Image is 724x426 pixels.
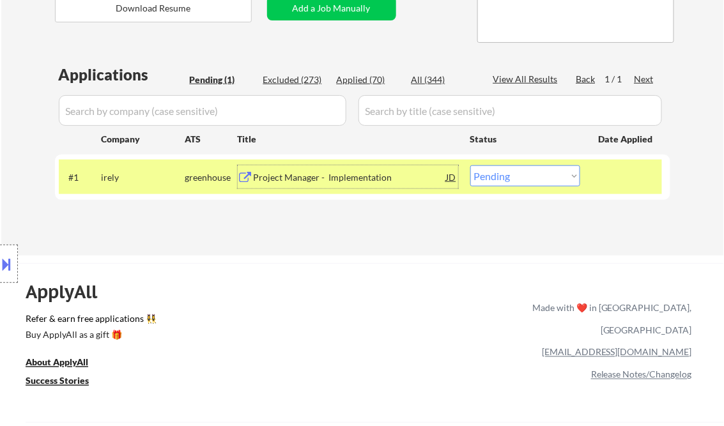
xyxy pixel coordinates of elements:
div: Made with ❤️ in [GEOGRAPHIC_DATA], [GEOGRAPHIC_DATA] [527,296,692,341]
div: Title [238,133,458,146]
div: Applications [59,67,185,82]
div: Next [635,73,655,86]
div: Pending (1) [190,73,254,86]
div: Project Manager - Implementation [254,171,447,184]
div: Date Applied [599,133,655,146]
div: JD [445,165,458,188]
div: Applied (70) [337,73,401,86]
div: All (344) [412,73,475,86]
div: Back [576,73,597,86]
div: View All Results [493,73,562,86]
div: 1 / 1 [605,73,635,86]
div: Excluded (273) [263,73,327,86]
div: Status [470,127,580,150]
a: [EMAIL_ADDRESS][DOMAIN_NAME] [542,347,692,358]
input: Search by title (case sensitive) [358,95,662,126]
a: Release Notes/Changelog [591,369,692,380]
